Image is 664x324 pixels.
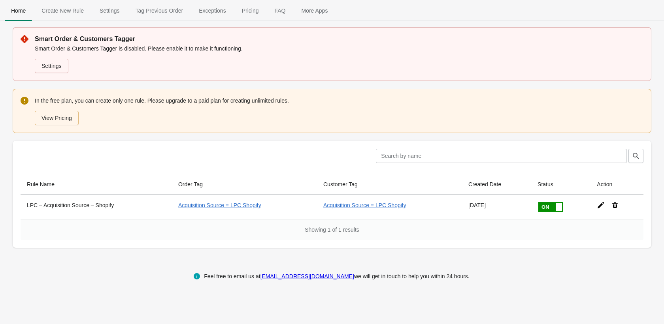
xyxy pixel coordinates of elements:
p: Smart Order & Customers Tagger is disabled. Please enable it to make it functioning. [35,45,643,52]
a: Acquisition Source = LPC Shopify [323,202,406,208]
span: Create New Rule [35,4,90,18]
div: Showing 1 of 1 results [21,219,643,240]
div: In the free plan, you can create only one rule. Please upgrade to a paid plan for creating unlimi... [35,96,643,126]
th: Rule Name [21,174,172,195]
th: Status [531,174,590,195]
button: Settings [92,0,128,21]
a: Acquisition Source = LPC Shopify [178,202,261,208]
th: Action [590,174,643,195]
p: Smart Order & Customers Tagger [35,34,643,44]
div: Feel free to email us at we will get in touch to help you within 24 hours. [204,272,470,281]
span: Pricing [236,4,265,18]
th: LPC – Acquisition Source – Shopify [21,195,172,219]
span: Home [5,4,32,18]
a: [EMAIL_ADDRESS][DOMAIN_NAME] [260,273,354,279]
th: Customer Tag [317,174,462,195]
a: Settings [35,59,68,73]
span: Settings [93,4,126,18]
span: Exceptions [192,4,232,18]
th: Order Tag [172,174,317,195]
th: Created Date [462,174,531,195]
td: [DATE] [462,195,531,219]
span: Tag Previous Order [129,4,190,18]
span: FAQ [268,4,292,18]
button: View Pricing [35,111,79,125]
button: Create_New_Rule [34,0,92,21]
button: Home [3,0,34,21]
input: Search by name [376,149,627,163]
span: More Apps [295,4,334,18]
